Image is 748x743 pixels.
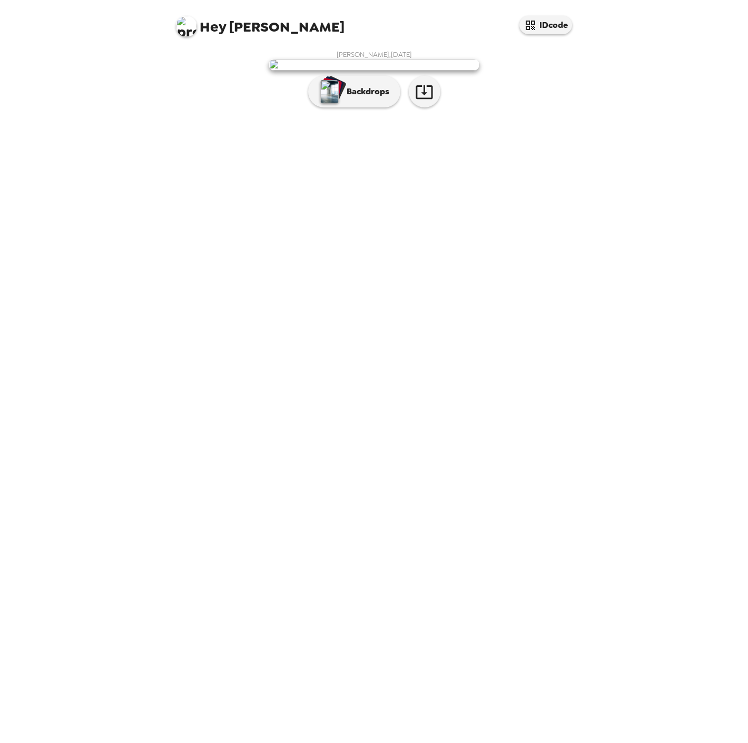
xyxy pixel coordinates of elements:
span: [PERSON_NAME] , [DATE] [337,50,412,59]
button: Backdrops [308,76,400,107]
img: user [269,59,479,71]
p: Backdrops [341,85,389,98]
img: profile pic [176,16,197,37]
span: [PERSON_NAME] [176,11,345,34]
button: IDcode [519,16,572,34]
span: Hey [200,17,226,36]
